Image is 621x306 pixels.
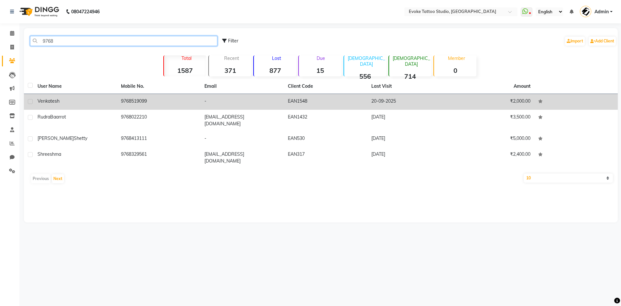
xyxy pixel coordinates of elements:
[580,6,591,17] img: Admin
[284,147,367,168] td: EAN317
[52,174,64,183] button: Next
[117,131,201,147] td: 9768413111
[284,131,367,147] td: EAN530
[392,55,431,67] p: [DEMOGRAPHIC_DATA]
[201,110,284,131] td: [EMAIL_ADDRESS][DOMAIN_NAME]
[167,55,206,61] p: Total
[367,110,451,131] td: [DATE]
[201,79,284,94] th: Email
[589,37,616,46] a: Add Client
[117,94,201,110] td: 9768519099
[212,55,251,61] p: Recent
[201,94,284,110] td: -
[284,94,367,110] td: EAN1548
[344,72,387,80] strong: 556
[367,94,451,110] td: 20-09-2025
[451,147,534,168] td: ₹2,400.00
[209,66,251,74] strong: 371
[437,55,476,61] p: Member
[117,79,201,94] th: Mobile No.
[50,114,66,120] span: Baarrot
[201,131,284,147] td: -
[594,8,609,15] span: Admin
[451,131,534,147] td: ₹5,000.00
[254,66,296,74] strong: 877
[38,114,50,120] span: Rudra
[117,110,201,131] td: 9768022210
[389,72,431,80] strong: 714
[34,79,117,94] th: User Name
[74,135,87,141] span: Shetty
[30,36,217,46] input: Search by Name/Mobile/Email/Code
[367,79,451,94] th: Last Visit
[201,147,284,168] td: [EMAIL_ADDRESS][DOMAIN_NAME]
[300,55,341,61] p: Due
[38,98,60,104] span: Venkatesh
[164,66,206,74] strong: 1587
[434,66,476,74] strong: 0
[38,151,61,157] span: Shreeshma
[565,37,585,46] a: Import
[38,135,74,141] span: [PERSON_NAME]
[71,3,100,21] b: 08047224946
[284,79,367,94] th: Client Code
[367,131,451,147] td: [DATE]
[228,38,238,44] span: Filter
[367,147,451,168] td: [DATE]
[299,66,341,74] strong: 15
[16,3,61,21] img: logo
[451,110,534,131] td: ₹3,500.00
[284,110,367,131] td: EAN1432
[256,55,296,61] p: Lost
[117,147,201,168] td: 9768329561
[510,79,534,94] th: Amount
[347,55,387,67] p: [DEMOGRAPHIC_DATA]
[451,94,534,110] td: ₹2,000.00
